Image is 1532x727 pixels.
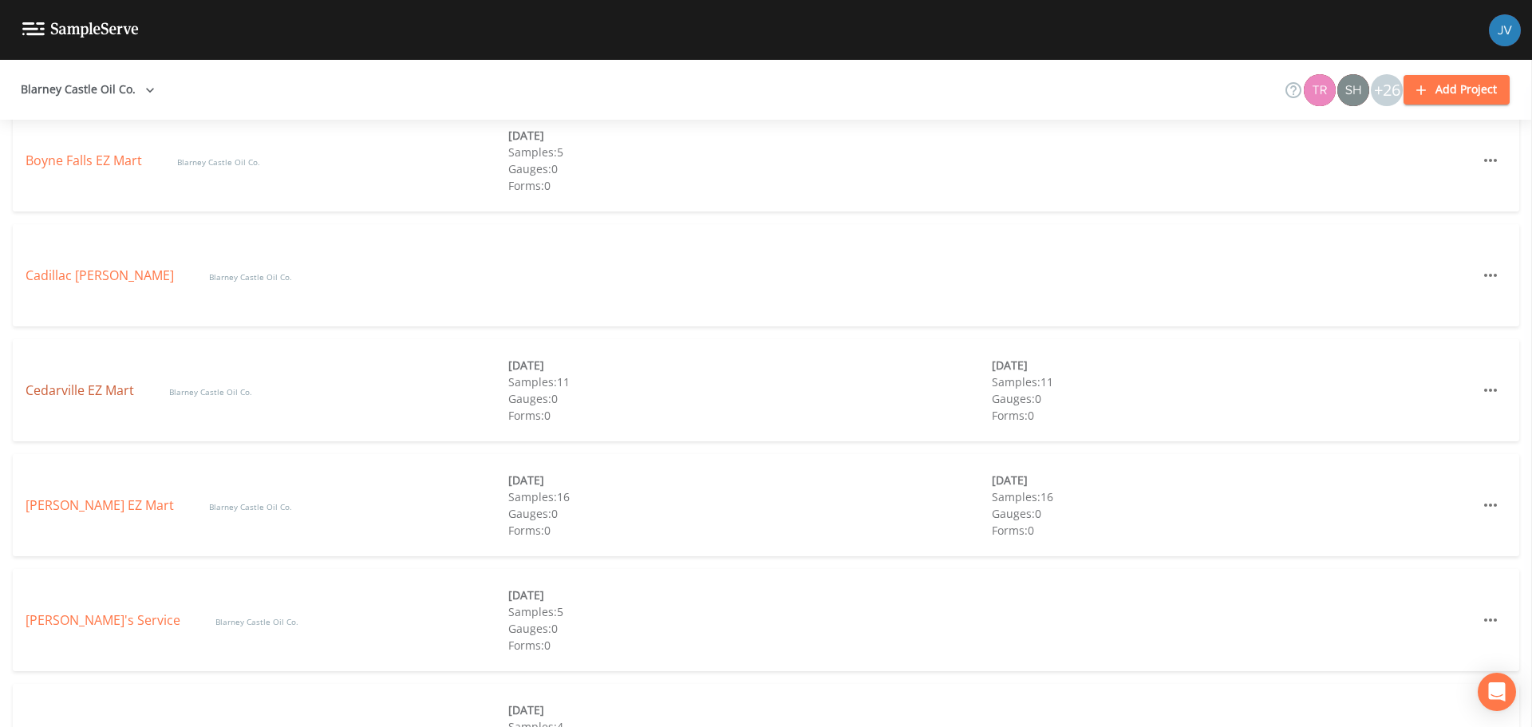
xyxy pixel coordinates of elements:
div: Samples: 5 [508,603,991,620]
button: Blarney Castle Oil Co. [14,75,161,105]
div: [DATE] [508,472,991,488]
span: Blarney Castle Oil Co. [215,616,298,627]
a: [PERSON_NAME] EZ Mart [26,496,177,514]
div: Forms: 0 [508,637,991,654]
span: Blarney Castle Oil Co. [177,156,260,168]
div: Forms: 0 [508,407,991,424]
span: Blarney Castle Oil Co. [209,271,292,283]
div: Gauges: 0 [508,505,991,522]
div: Gauges: 0 [508,620,991,637]
span: Blarney Castle Oil Co. [169,386,252,397]
div: Forms: 0 [508,177,991,194]
div: Forms: 0 [992,407,1475,424]
div: shaynee@enviro-britesolutions.com [1337,74,1370,106]
a: [PERSON_NAME]'s Service [26,611,184,629]
a: Boyne Falls EZ Mart [26,152,145,169]
div: Samples: 5 [508,144,991,160]
div: [DATE] [992,357,1475,373]
button: Add Project [1404,75,1510,105]
span: Blarney Castle Oil Co. [209,501,292,512]
div: +26 [1371,74,1403,106]
div: Gauges: 0 [992,390,1475,407]
img: d880935ebd2e17e4df7e3e183e9934ef [1489,14,1521,46]
div: Samples: 11 [508,373,991,390]
img: 726fd29fcef06c5d4d94ec3380ebb1a1 [1337,74,1369,106]
div: [DATE] [508,587,991,603]
div: Forms: 0 [508,522,991,539]
div: [DATE] [508,127,991,144]
a: Cedarville EZ Mart [26,381,137,399]
div: Samples: 16 [508,488,991,505]
div: Samples: 11 [992,373,1475,390]
div: Gauges: 0 [508,160,991,177]
div: [DATE] [992,472,1475,488]
div: Travis Kirin [1303,74,1337,106]
div: Gauges: 0 [508,390,991,407]
div: Samples: 16 [992,488,1475,505]
div: Forms: 0 [992,522,1475,539]
div: [DATE] [508,357,991,373]
a: Cadillac [PERSON_NAME] [26,267,177,284]
div: [DATE] [508,701,991,718]
div: Gauges: 0 [992,505,1475,522]
img: logo [22,22,139,38]
img: 939099765a07141c2f55256aeaad4ea5 [1304,74,1336,106]
div: Open Intercom Messenger [1478,673,1516,711]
